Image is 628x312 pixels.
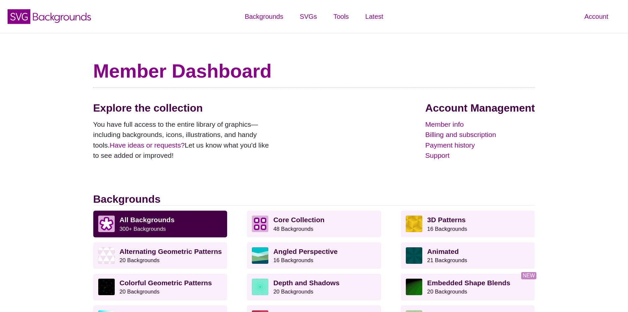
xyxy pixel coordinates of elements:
a: Tools [325,7,357,26]
strong: Colorful Geometric Patterns [120,279,212,287]
a: Support [425,150,535,161]
img: fancy golden cube pattern [406,216,422,232]
img: green layered rings within rings [252,279,268,295]
img: light purple and white alternating triangle pattern [98,247,115,264]
a: 3D Patterns16 Backgrounds [401,211,535,237]
a: SVGs [291,7,325,26]
h2: Backgrounds [93,193,535,206]
a: Latest [357,7,391,26]
small: 16 Backgrounds [273,257,313,263]
img: a rainbow pattern of outlined geometric shapes [98,279,115,295]
a: Core Collection 48 Backgrounds [247,211,381,237]
small: 16 Backgrounds [427,226,467,232]
a: Animated21 Backgrounds [401,242,535,269]
a: All Backgrounds 300+ Backgrounds [93,211,227,237]
strong: Animated [427,248,459,255]
a: Billing and subscription [425,129,535,140]
h2: Explore the collection [93,102,275,114]
small: 21 Backgrounds [427,257,467,263]
strong: Embedded Shape Blends [427,279,510,287]
a: Embedded Shape Blends20 Backgrounds [401,274,535,300]
a: Colorful Geometric Patterns20 Backgrounds [93,274,227,300]
a: Angled Perspective16 Backgrounds [247,242,381,269]
h1: Member Dashboard [93,59,535,83]
small: 20 Backgrounds [120,289,160,295]
a: Payment history [425,140,535,151]
img: abstract landscape with sky mountains and water [252,247,268,264]
small: 20 Backgrounds [120,257,160,263]
small: 20 Backgrounds [427,289,467,295]
h2: Account Management [425,102,535,114]
strong: Alternating Geometric Patterns [120,248,222,255]
strong: All Backgrounds [120,216,175,224]
img: green to black rings rippling away from corner [406,279,422,295]
strong: Core Collection [273,216,324,224]
strong: 3D Patterns [427,216,466,224]
img: green rave light effect animated background [406,247,422,264]
strong: Depth and Shadows [273,279,340,287]
small: 48 Backgrounds [273,226,313,232]
a: Have ideas or requests? [110,141,185,149]
a: Account [576,7,616,26]
small: 300+ Backgrounds [120,226,166,232]
small: 20 Backgrounds [273,289,313,295]
a: Alternating Geometric Patterns20 Backgrounds [93,242,227,269]
a: Depth and Shadows20 Backgrounds [247,274,381,300]
p: You have full access to the entire library of graphics—including backgrounds, icons, illustration... [93,119,275,161]
a: Member info [425,119,535,130]
a: Backgrounds [236,7,291,26]
strong: Angled Perspective [273,248,338,255]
